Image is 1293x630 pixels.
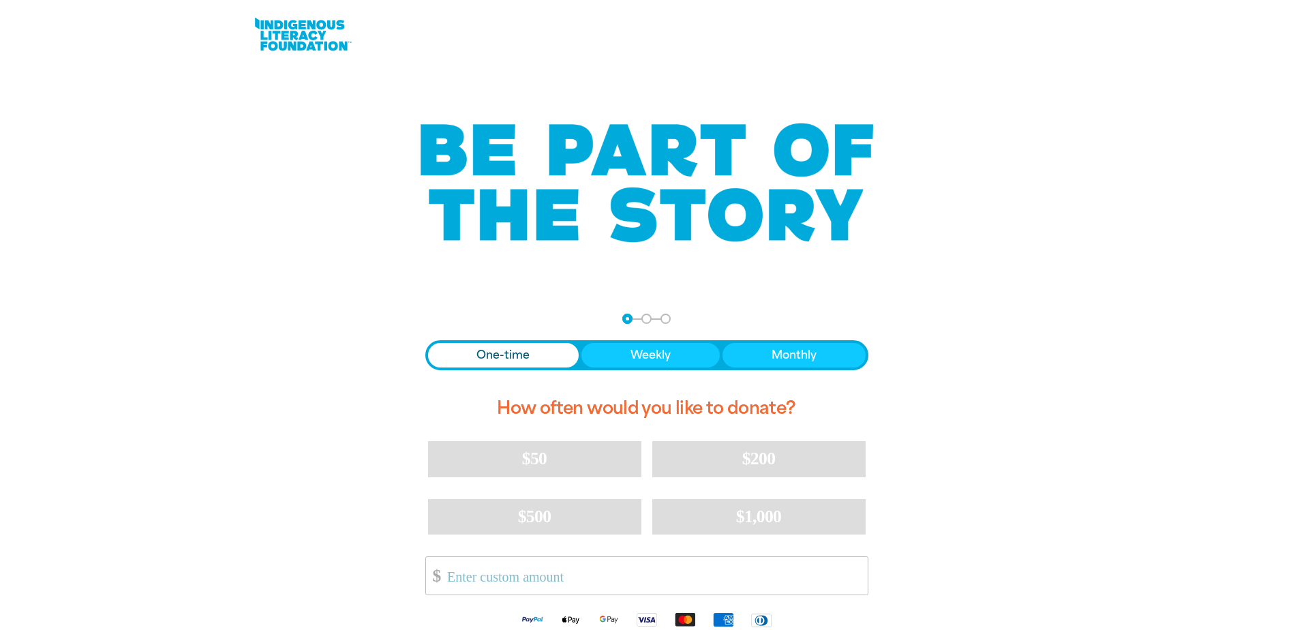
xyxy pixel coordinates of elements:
[666,612,704,627] img: Mastercard logo
[628,612,666,627] img: Visa logo
[522,449,547,468] span: $50
[742,612,780,628] img: Diners Club logo
[641,314,652,324] button: Navigate to step 2 of 3 to enter your details
[590,612,628,627] img: Google Pay logo
[660,314,671,324] button: Navigate to step 3 of 3 to enter your payment details
[476,347,530,363] span: One-time
[408,96,885,270] img: Be part of the story
[551,612,590,627] img: Apple Pay logo
[428,441,641,477] button: $50
[513,612,551,627] img: Paypal logo
[622,314,633,324] button: Navigate to step 1 of 3 to enter your donation amount
[518,507,551,526] span: $500
[722,343,866,367] button: Monthly
[581,343,720,367] button: Weekly
[742,449,776,468] span: $200
[652,499,866,535] button: $1,000
[425,387,868,430] h2: How often would you like to donate?
[652,441,866,477] button: $200
[704,612,742,627] img: American Express logo
[428,499,641,535] button: $500
[772,347,817,363] span: Monthly
[425,340,868,370] div: Donation frequency
[438,557,867,595] input: Enter custom amount
[630,347,671,363] span: Weekly
[736,507,782,526] span: $1,000
[426,560,441,591] span: $
[428,343,579,367] button: One-time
